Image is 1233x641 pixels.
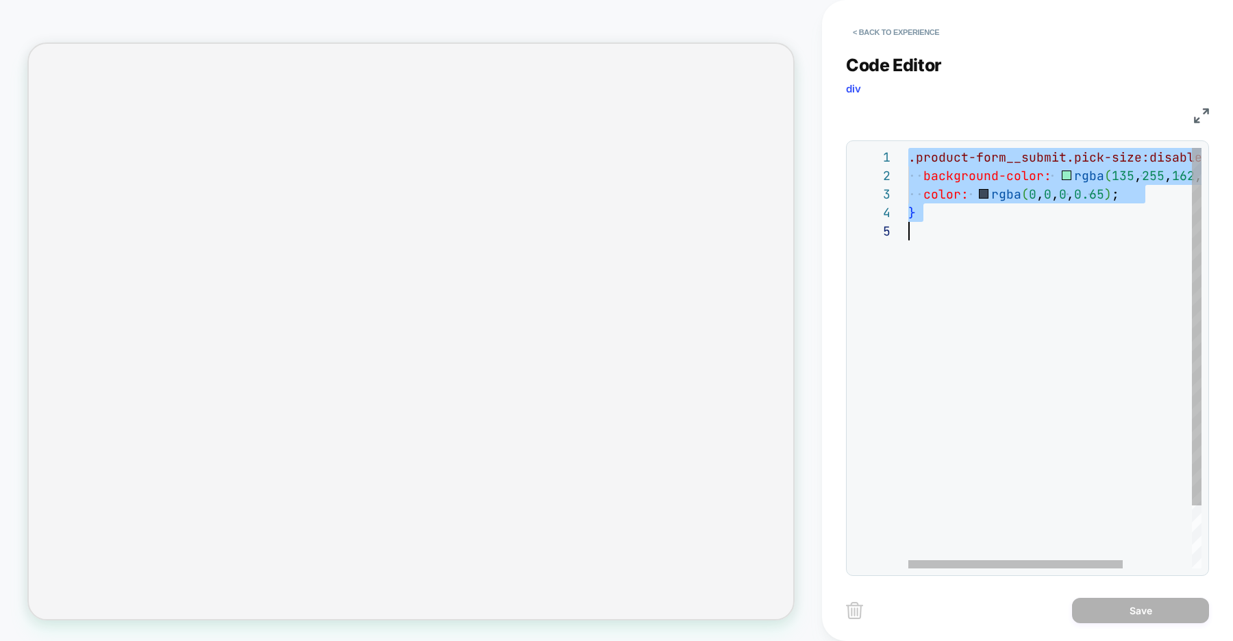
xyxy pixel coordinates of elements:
span: ) [1104,186,1112,202]
img: fullscreen [1194,108,1209,123]
span: ; [1112,186,1119,202]
span: color: [923,186,969,202]
img: delete [846,602,863,619]
span: 0 [1029,186,1036,202]
span: 135 [1112,168,1134,184]
span: , [1051,186,1059,202]
span: , [1134,168,1142,184]
span: 0 [1044,186,1051,202]
span: 0 [1059,186,1067,202]
span: 162 [1172,168,1195,184]
span: 255 [1142,168,1164,184]
div: 4 [854,203,891,222]
span: , [1036,186,1044,202]
div: 3 [854,185,891,203]
span: } [908,205,916,221]
div: 1 [854,148,891,166]
div: 5 [854,222,891,240]
span: Code Editor [846,55,942,75]
span: 0.65 [1074,186,1104,202]
button: < Back to experience [846,21,946,43]
span: , [1067,186,1074,202]
div: 2 [854,166,891,185]
span: ( [1021,186,1029,202]
span: background-color: [923,168,1051,184]
span: .product-form__submit.pick-size:disabled [908,149,1210,165]
span: rgba [991,186,1021,202]
span: , [1164,168,1172,184]
span: ( [1104,168,1112,184]
button: Save [1072,598,1209,623]
span: div [846,82,861,95]
span: rgba [1074,168,1104,184]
